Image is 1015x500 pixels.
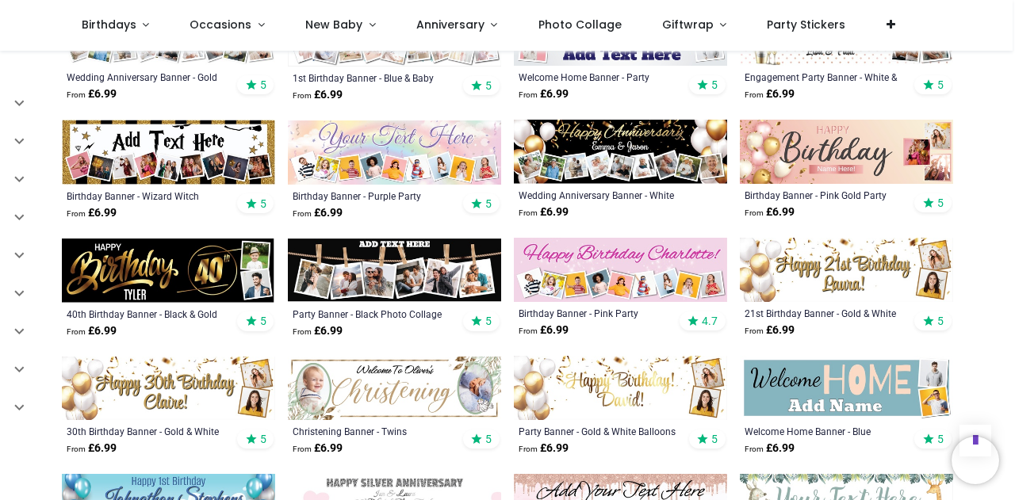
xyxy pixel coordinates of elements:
img: Personalised Party Banner - Black Photo Collage - 6 Photo Upload [288,239,501,303]
a: Christening Banner - Twins [293,425,455,437]
strong: £ 6.99 [67,323,117,339]
a: Birthday Banner - Pink Gold Party Balloons [745,189,907,201]
span: Giftwrap [662,17,714,32]
img: Personalised Happy Birthday Banner - Pink Party - 9 Photo Upload [514,238,727,302]
strong: £ 6.99 [293,87,343,103]
a: Wedding Anniversary Banner - White & Gold Balloons [519,189,681,201]
a: Engagement Party Banner - White & Gold [745,71,907,83]
span: New Baby [305,17,362,32]
span: From [293,91,312,100]
span: From [67,209,86,218]
span: From [293,327,312,336]
span: From [519,326,538,335]
strong: £ 6.99 [745,204,795,220]
span: 5 [260,314,266,328]
span: 5 [260,78,266,92]
span: From [519,445,538,453]
strong: £ 6.99 [519,204,569,220]
span: 5 [937,196,944,210]
span: Birthdays [82,17,136,32]
span: 5 [260,197,266,211]
span: 5 [485,314,492,328]
strong: £ 6.99 [745,441,795,456]
img: Personalised Happy 21st Birthday Banner - Gold & White Balloons - 2 Photo Upload [740,238,953,302]
img: Personalised Welcome Home Banner - Blue - Custom Name & 2 Photo Upload [740,356,953,420]
span: 5 [937,78,944,92]
strong: £ 6.99 [293,323,343,339]
img: Personalised Christening Banner - Twins - Custom Name & 2 Photo Upload [288,357,501,421]
span: From [745,90,764,99]
strong: £ 6.99 [745,323,795,338]
span: From [67,90,86,99]
span: From [519,90,538,99]
strong: £ 6.99 [519,323,569,338]
a: 30th Birthday Banner - Gold & White Balloons [67,425,229,437]
a: Birthday Banner - Purple Party [293,189,455,202]
strong: £ 6.99 [293,205,343,221]
a: Party Banner - Gold & White Balloons [519,425,681,437]
span: Occasions [190,17,251,32]
span: From [745,326,764,335]
a: Birthday Banner - Wizard Witch [67,189,229,202]
span: 5 [937,432,944,446]
a: 1st Birthday Banner - Blue & Baby Elephant [293,71,455,84]
span: Party Stickers [767,17,845,32]
strong: £ 6.99 [519,441,569,456]
span: 5 [260,432,266,446]
a: Wedding Anniversary Banner - Gold [67,71,229,83]
span: 5 [485,197,492,211]
img: Personalised Happy Birthday Banner - Pink Gold Party Balloons - 3 Photo Upload & Custom Name [740,120,953,184]
span: From [293,445,312,453]
img: Personalised Happy 40th Birthday Banner - Black & Gold - Custom Name & 2 Photo Upload [62,239,275,303]
span: From [67,327,86,336]
span: 5 [711,78,718,92]
a: 21st Birthday Banner - Gold & White Balloons [745,307,907,319]
span: 5 [485,78,492,93]
span: From [519,208,538,217]
span: Photo Collage [538,17,622,32]
span: From [293,209,312,218]
span: 5 [485,432,492,446]
strong: £ 6.99 [519,86,569,102]
iframe: Brevo live chat [952,437,999,484]
span: Anniversary [416,17,485,32]
img: Personalised Happy Birthday Banner - Purple Party - 9 Photo Upload [288,120,501,185]
a: Birthday Banner - Pink Party [519,307,681,319]
strong: £ 6.99 [67,205,117,221]
strong: £ 6.99 [745,86,795,102]
img: Personalised Happy Birthday Banner - Wizard Witch - 9 Photo Upload [62,120,275,184]
span: From [745,445,764,453]
strong: £ 6.99 [67,441,117,456]
a: Welcome Home Banner - Party Celebration [519,71,681,83]
span: 5 [711,432,718,446]
span: From [745,208,764,217]
a: Party Banner - Black Photo Collage [293,307,455,320]
strong: £ 6.99 [293,441,343,456]
span: From [67,445,86,453]
img: Personalised Happy 30th Birthday Banner - Gold & White Balloons - 2 Photo Upload [62,357,275,421]
img: Personalised Party Banner - Gold & White Balloons - 2 Photo Upload [514,356,727,420]
img: Personalised Wedding Anniversary Banner - White & Gold Balloons - 9 Photo Upload [514,120,727,184]
a: Welcome Home Banner - Blue [745,425,907,437]
span: 4.7 [702,314,718,328]
a: 40th Birthday Banner - Black & Gold [67,307,229,320]
strong: £ 6.99 [67,86,117,102]
span: 5 [937,314,944,328]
